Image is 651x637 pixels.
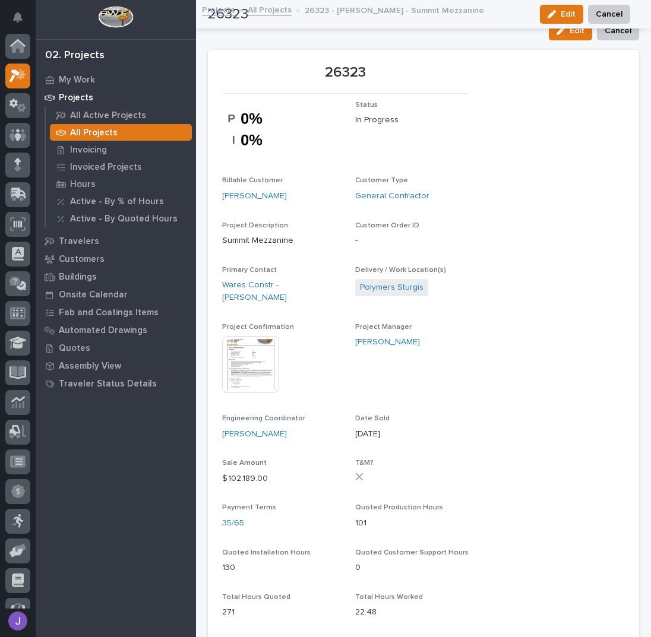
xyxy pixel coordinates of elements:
p: Traveler Status Details [59,379,157,389]
span: Cancel [605,24,631,38]
a: All Projects [46,124,196,141]
span: Customer Order ID [355,222,419,229]
span: Quoted Production Hours [355,504,443,511]
a: 35/65 [222,517,244,530]
span: Delivery / Work Location(s) [355,267,446,274]
a: All Active Projects [46,107,196,123]
a: My Work [36,71,196,88]
a: [PERSON_NAME] [222,190,287,202]
span: Total Hours Worked [355,594,423,601]
a: Projects [202,2,235,16]
a: Travelers [36,232,196,250]
span: Project Description [222,222,288,229]
p: 26323 - [PERSON_NAME] - Summit Mezzanine [305,3,484,16]
button: Cancel [597,21,639,40]
span: Engineering Coordinator [222,415,305,422]
p: - [355,234,479,247]
span: Sale Amount [222,459,267,467]
a: [PERSON_NAME] [222,428,287,440]
p: In Progress [355,114,479,126]
p: Hours [70,179,96,190]
span: Quoted Installation Hours [222,549,311,556]
p: 22.48 [355,606,479,619]
p: Fab and Coatings Items [59,308,159,318]
p: $ 102,189.00 [222,473,346,485]
p: [DATE] [355,428,479,440]
p: Assembly View [59,361,121,372]
p: Onsite Calendar [59,290,128,300]
p: Active - By Quoted Hours [70,214,178,224]
span: Primary Contact [222,267,277,274]
a: Active - By % of Hours [46,193,196,210]
p: All Projects [70,128,118,138]
span: Date Sold [355,415,390,422]
button: users-avatar [5,609,30,633]
p: 271 [222,606,346,619]
p: Customers [59,254,105,265]
a: Polymers Sturgis [360,281,424,294]
p: Active - By % of Hours [70,197,164,207]
span: Billable Customer [222,177,283,184]
span: Quoted Customer Support Hours [355,549,469,556]
a: Traveler Status Details [36,375,196,392]
a: Automated Drawings [36,321,196,339]
p: Quotes [59,343,90,354]
span: Edit [570,26,584,36]
a: Invoiced Projects [46,159,196,175]
span: Project Confirmation [222,324,294,331]
a: Quotes [36,339,196,357]
p: Buildings [59,272,97,283]
p: Invoiced Projects [70,162,142,173]
a: Buildings [36,268,196,286]
div: Notifications [15,12,30,31]
p: Invoicing [70,145,107,156]
a: Customers [36,250,196,268]
button: Edit [549,21,592,40]
a: Active - By Quoted Hours [46,210,196,227]
a: Projects [36,88,196,106]
span: Customer Type [355,177,408,184]
p: 101 [355,517,479,530]
button: Notifications [5,5,30,30]
p: Projects [59,93,93,103]
a: Invoicing [46,141,196,158]
span: Total Hours Quoted [222,594,290,601]
p: My Work [59,75,95,85]
p: 0 [355,562,479,574]
a: Wares Constr - [PERSON_NAME] [222,279,346,304]
div: 02. Projects [45,49,105,62]
p: Travelers [59,236,99,247]
a: Hours [46,176,196,192]
p: 26323 [222,64,469,81]
p: 130 [222,562,346,574]
a: Onsite Calendar [36,286,196,303]
span: T&M? [355,459,374,467]
a: Assembly View [36,357,196,375]
span: Payment Terms [222,504,276,511]
p: All Active Projects [70,110,146,121]
p: Summit Mezzanine [222,234,346,247]
img: Workspace Logo [98,6,133,28]
a: [PERSON_NAME] [355,336,420,348]
span: Status [355,102,378,109]
img: kL6N2LnYTkUStPBq_iDWKikXztfaFp01uGi-XZeWaqs [222,101,284,158]
span: Project Manager [355,324,412,331]
p: Automated Drawings [59,325,147,336]
a: General Contractor [355,190,429,202]
a: Fab and Coatings Items [36,303,196,321]
a: All Projects [248,2,292,16]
